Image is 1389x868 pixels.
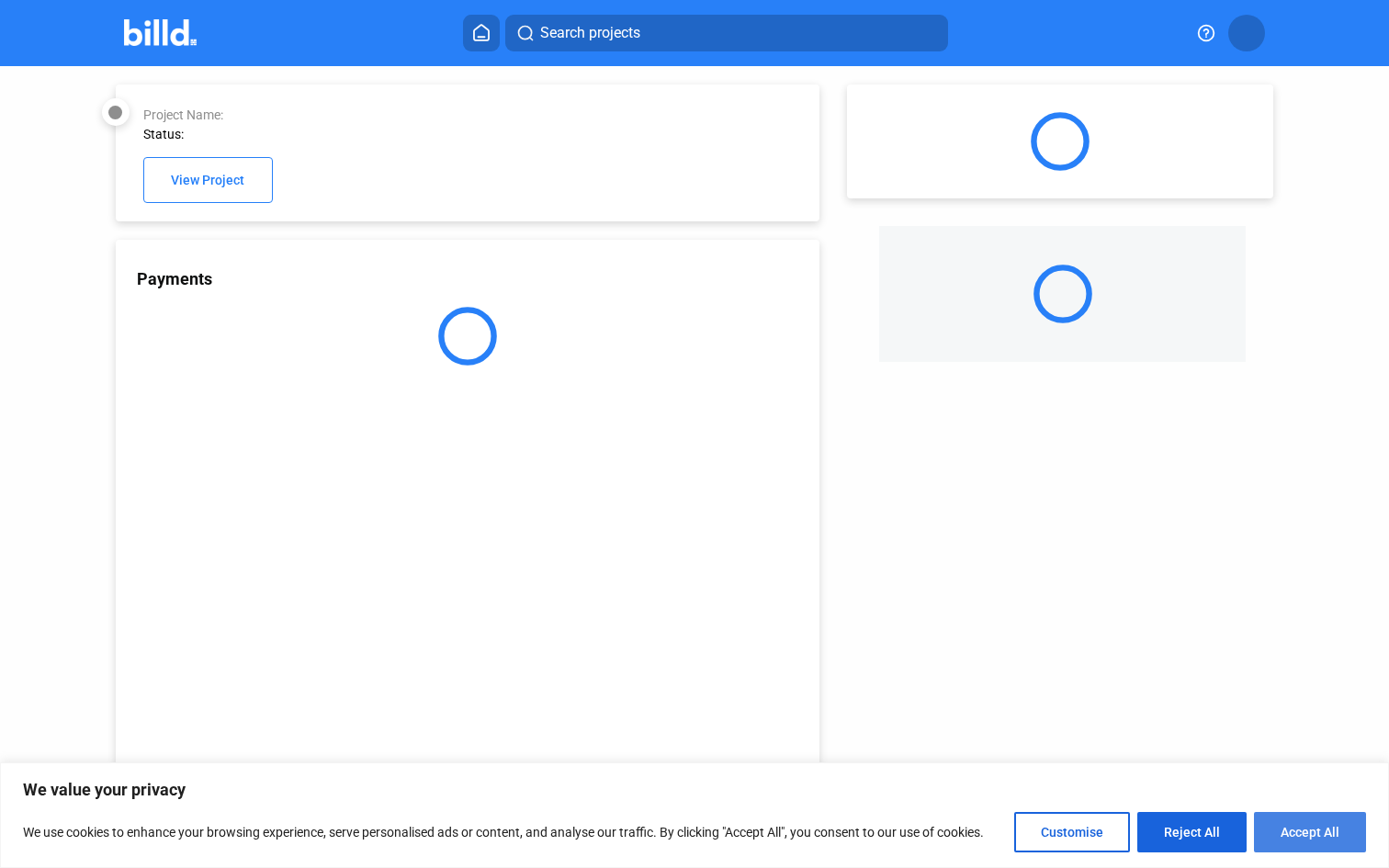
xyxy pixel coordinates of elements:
button: Reject All [1137,812,1247,852]
button: Search projects [505,15,948,51]
img: Billd Company Logo [124,19,197,46]
div: Payments [137,269,819,288]
button: View Project [143,157,273,203]
button: Accept All [1254,812,1366,852]
div: Project Name: [143,107,662,122]
button: Customise [1014,812,1130,852]
p: We use cookies to enhance your browsing experience, serve personalised ads or content, and analys... [23,821,984,843]
span: Search projects [540,22,640,44]
p: We value your privacy [23,779,1366,801]
span: View Project [171,174,244,188]
div: Status: [143,127,662,141]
